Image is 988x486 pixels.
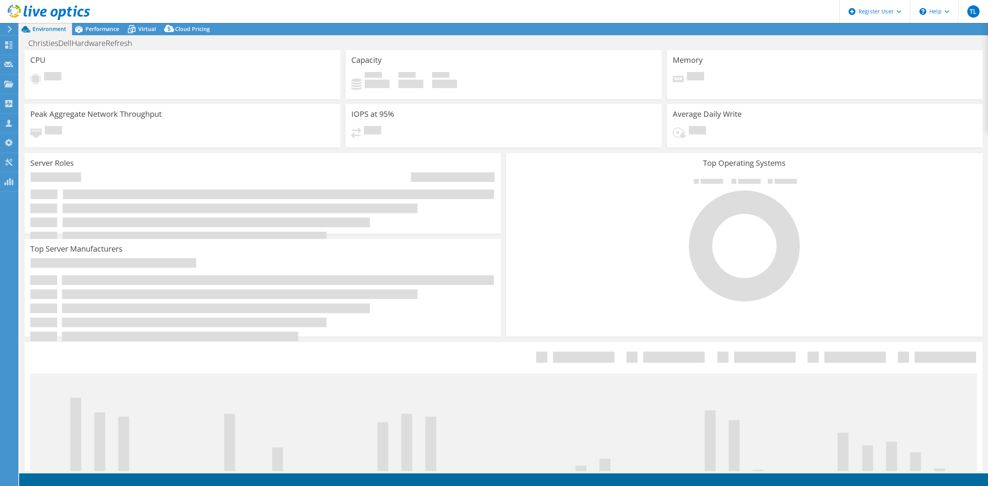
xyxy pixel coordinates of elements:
[365,80,390,88] h4: 0 GiB
[175,25,210,33] span: Cloud Pricing
[919,8,926,15] svg: \n
[365,72,382,80] span: Used
[673,56,703,64] h3: Memory
[85,25,119,33] span: Performance
[967,5,980,18] span: TL
[30,56,46,64] h3: CPU
[398,72,416,80] span: Free
[689,126,706,136] span: Pending
[432,72,449,80] span: Total
[512,159,977,167] h3: Top Operating Systems
[351,110,394,118] h3: IOPS at 95%
[673,110,742,118] h3: Average Daily Write
[687,72,704,82] span: Pending
[25,39,144,47] h1: ChristiesDellHardwareRefresh
[30,110,162,118] h3: Peak Aggregate Network Throughput
[398,80,423,88] h4: 0 GiB
[364,126,381,136] span: Pending
[432,80,457,88] h4: 0 GiB
[30,159,74,167] h3: Server Roles
[30,245,123,253] h3: Top Server Manufacturers
[44,72,61,82] span: Pending
[45,126,62,136] span: Pending
[351,56,382,64] h3: Capacity
[33,25,66,33] span: Environment
[138,25,156,33] span: Virtual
